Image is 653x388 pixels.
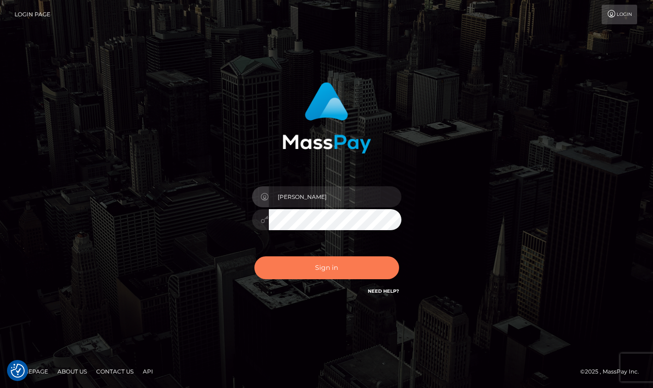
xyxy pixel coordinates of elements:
img: MassPay Login [282,82,371,154]
a: API [139,364,157,379]
a: Contact Us [92,364,137,379]
a: Homepage [10,364,52,379]
a: Need Help? [368,288,399,294]
a: Login [602,5,637,24]
button: Consent Preferences [11,364,25,378]
img: Revisit consent button [11,364,25,378]
a: About Us [54,364,91,379]
a: Login Page [14,5,50,24]
div: © 2025 , MassPay Inc. [580,367,646,377]
input: Username... [269,186,401,207]
button: Sign in [254,256,399,279]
